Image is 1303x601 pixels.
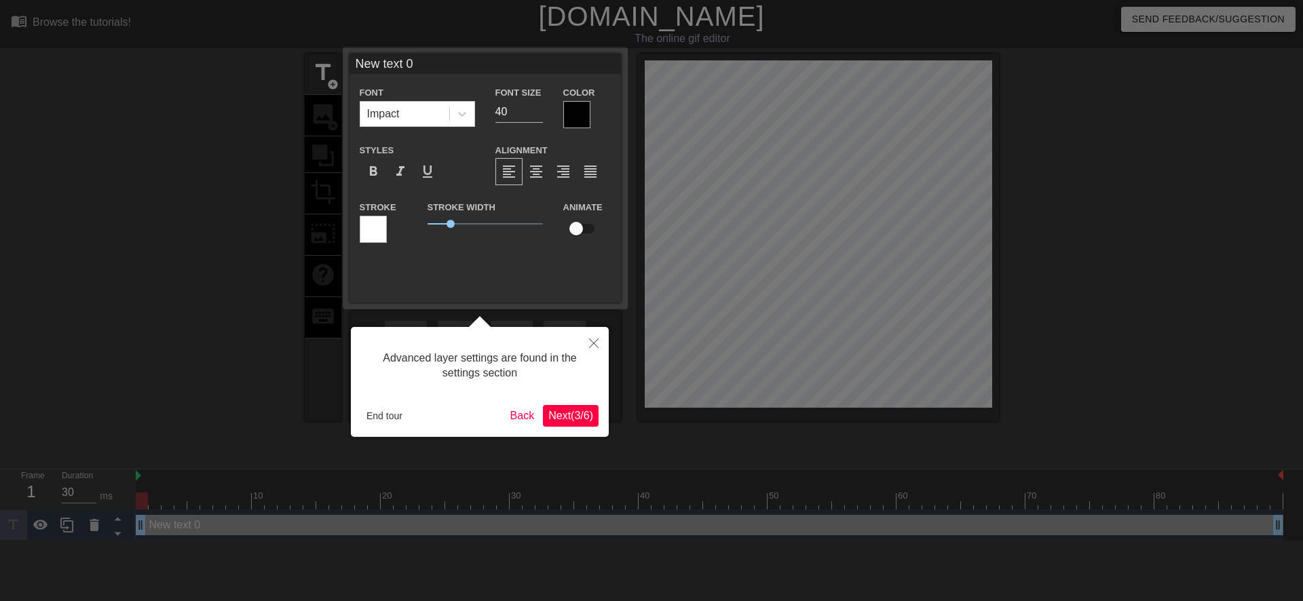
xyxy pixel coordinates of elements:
button: Back [505,405,540,427]
button: Next [543,405,599,427]
button: End tour [361,406,408,426]
button: Close [579,327,609,358]
div: Advanced layer settings are found in the settings section [361,337,599,395]
span: Next ( 3 / 6 ) [548,410,593,421]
